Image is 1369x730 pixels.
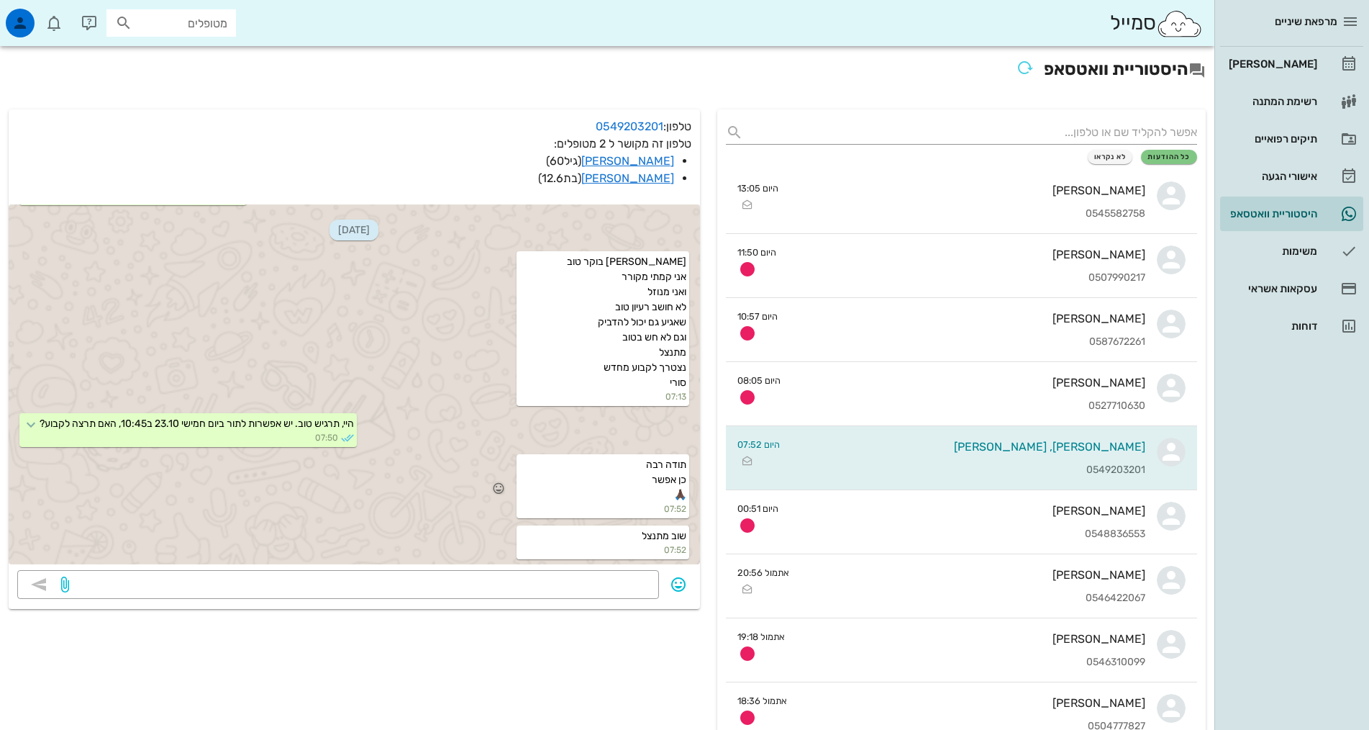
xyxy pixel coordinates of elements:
small: היום 07:52 [737,438,780,451]
small: 07:52 [519,503,686,515]
span: [DATE] [329,220,378,240]
div: [PERSON_NAME] [1226,58,1317,70]
a: 0549203201 [596,120,663,133]
div: 0546310099 [796,657,1145,669]
span: שוב מתנצל [642,530,686,542]
div: משימות [1226,245,1317,257]
div: [PERSON_NAME] [799,696,1145,710]
div: היסטוריית וואטסאפ [1226,208,1317,220]
small: 07:52 [519,544,686,556]
div: דוחות [1226,320,1317,332]
div: [PERSON_NAME] [792,376,1145,389]
span: [PERSON_NAME] בוקר טוב אני קמתי מקורר ואני מנוזל לא חושב רעיון טוב שאגיע גם יכול להדביק וגם לא חש... [565,256,686,389]
div: [PERSON_NAME] [788,248,1145,261]
a: [PERSON_NAME] [1220,47,1363,81]
small: אתמול 18:36 [737,694,787,708]
small: היום 08:05 [737,374,781,387]
div: [PERSON_NAME] [790,504,1145,518]
span: לא נקראו [1094,153,1127,161]
span: (גיל ) [546,154,581,168]
a: משימות [1220,234,1363,269]
div: 0527710630 [792,400,1145,413]
a: דוחות [1220,309,1363,343]
div: סמייל [1110,8,1203,39]
small: היום 11:50 [737,245,776,259]
p: טלפון: [17,118,691,135]
div: 0587672261 [789,336,1145,348]
h2: היסטוריית וואטסאפ [9,55,1206,86]
div: 0549203201 [791,464,1145,477]
span: מרפאת שיניים [1275,15,1337,28]
div: [PERSON_NAME] [789,312,1145,325]
a: רשימת המתנה [1220,84,1363,119]
small: היום 00:51 [737,502,778,515]
button: לא נקראו [1088,150,1133,164]
div: 0546422067 [801,592,1145,605]
input: אפשר להקליד שם או טלפון... [749,121,1197,144]
div: אישורי הגעה [1226,171,1317,182]
span: (בת ) [538,171,581,185]
div: 0507990217 [788,272,1145,284]
div: תיקים רפואיים [1226,133,1317,145]
div: [PERSON_NAME] [796,632,1145,646]
span: 07:50 [315,431,338,444]
div: [PERSON_NAME] [790,184,1145,197]
p: טלפון זה מקושר ל 2 מטופלים: [17,135,691,187]
span: 60 [550,154,564,168]
a: עסקאות אשראי [1220,271,1363,306]
span: כל ההודעות [1147,153,1191,161]
div: [PERSON_NAME], [PERSON_NAME] [791,440,1145,454]
span: תודה רבה כן אפשר 🙏🏿 [644,459,686,501]
div: 0545582758 [790,208,1145,220]
div: 0548836553 [790,528,1145,541]
small: אתמול 19:18 [737,630,785,644]
button: כל ההודעות [1141,150,1197,164]
div: רשימת המתנה [1226,96,1317,107]
a: אישורי הגעה [1220,159,1363,194]
span: היי, תרגיש טוב. יש אפשרות לתור ביום חמישי 23.10 ב10:45, האם תרצה לקבוע? [40,418,354,430]
div: עסקאות אשראי [1226,283,1317,294]
small: היום 13:05 [737,181,778,195]
img: SmileCloud logo [1156,9,1203,38]
a: [PERSON_NAME] [581,171,674,185]
a: תגהיסטוריית וואטסאפ [1220,197,1363,231]
div: [PERSON_NAME] [801,568,1145,582]
span: 12.6 [542,171,563,185]
small: אתמול 20:56 [737,566,789,580]
a: [PERSON_NAME] [581,154,674,168]
small: היום 10:57 [737,310,778,323]
small: 07:13 [519,390,686,403]
a: תיקים רפואיים [1220,122,1363,156]
span: תג [42,12,51,20]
